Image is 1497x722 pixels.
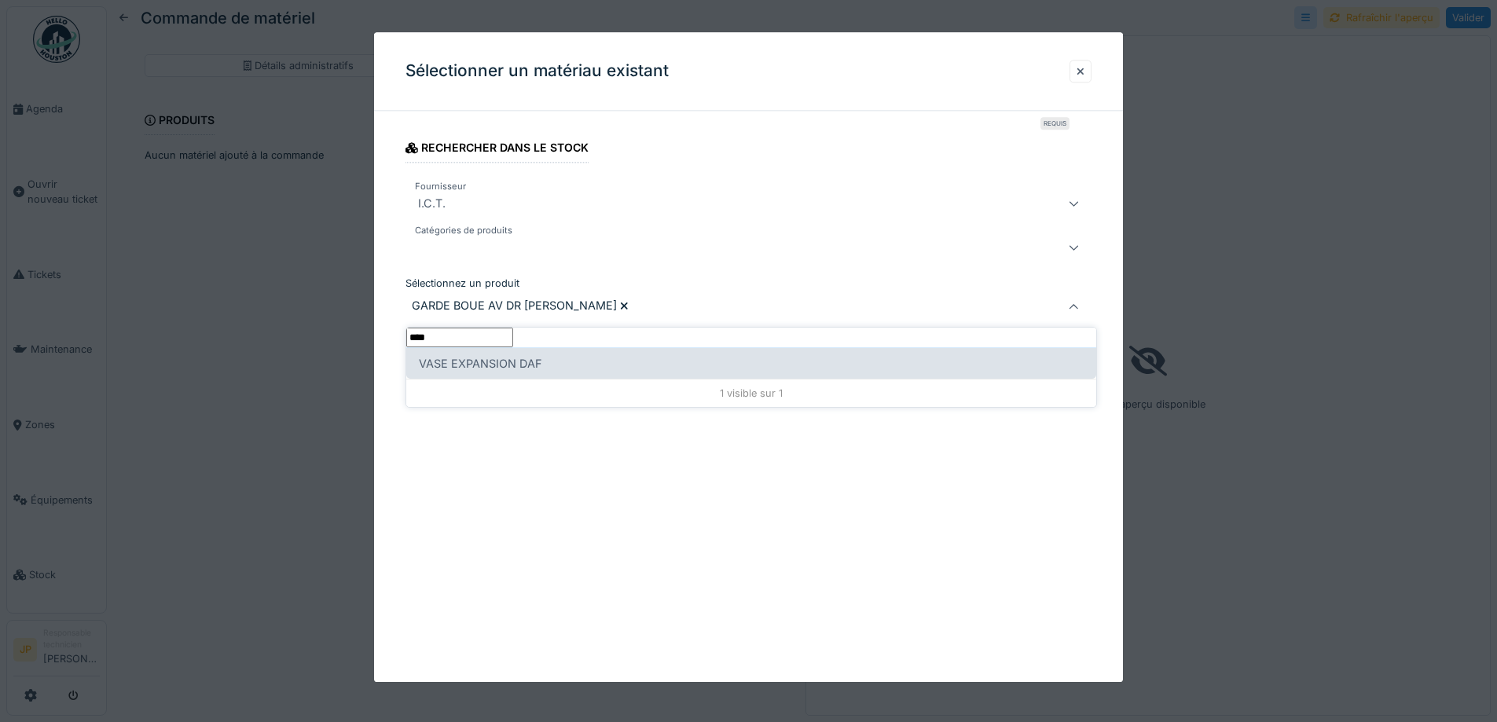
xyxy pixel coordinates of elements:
[412,194,452,213] div: I.C.T.
[412,298,629,317] div: GARDE BOUE AV DR [PERSON_NAME]
[412,180,469,193] label: Fournisseur
[405,136,589,163] div: Rechercher dans le stock
[406,379,1096,407] div: 1 visible sur 1
[405,61,669,81] h3: Sélectionner un matériau existant
[406,347,1096,379] div: VASE EXPANSION DAF
[412,224,516,237] label: Catégories de produits
[405,276,519,291] label: Sélectionnez un produit
[1040,117,1070,130] div: Requis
